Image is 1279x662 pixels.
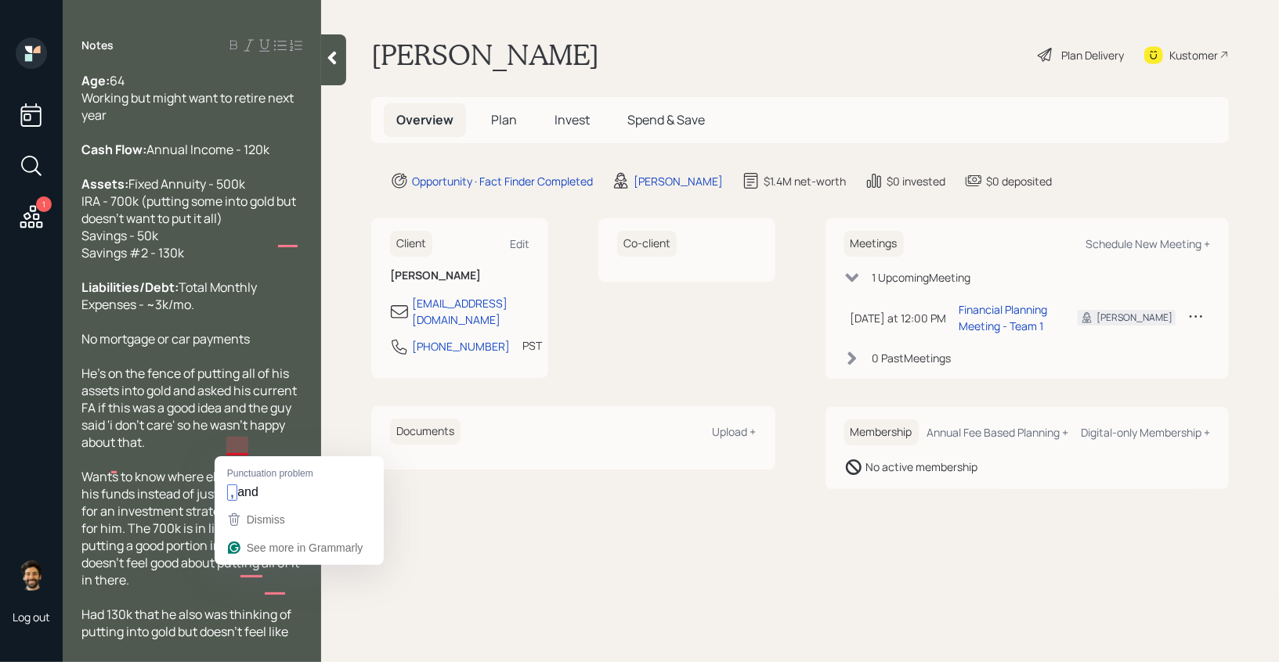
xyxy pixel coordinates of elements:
[873,350,952,366] div: 0 Past Meeting s
[81,72,296,124] span: 64 Working but might want to retire next year
[390,419,461,444] h6: Documents
[959,301,1053,334] div: Financial Planning Meeting - Team 1
[390,269,529,282] h6: [PERSON_NAME]
[1169,47,1218,63] div: Kustomer
[844,419,919,445] h6: Membership
[1061,47,1124,63] div: Plan Delivery
[522,337,542,354] div: PST
[844,231,904,257] h6: Meetings
[16,559,47,591] img: eric-schwartz-headshot.png
[396,111,453,128] span: Overview
[927,425,1068,440] div: Annual Fee Based Planning +
[851,310,947,326] div: [DATE] at 12:00 PM
[146,141,269,158] span: Annual Income - 120k
[13,610,50,624] div: Log out
[627,111,705,128] span: Spend & Save
[1086,236,1210,251] div: Schedule New Meeting +
[866,459,978,475] div: No active membership
[873,269,971,286] div: 1 Upcoming Meeting
[617,231,677,257] h6: Co-client
[81,330,250,347] span: No mortgage or car payments
[412,173,593,189] div: Opportunity · Fact Finder Completed
[634,173,723,189] div: [PERSON_NAME]
[81,72,110,89] span: Age:
[1097,311,1172,325] div: [PERSON_NAME]
[412,295,529,328] div: [EMAIL_ADDRESS][DOMAIN_NAME]
[764,173,846,189] div: $1.4M net-worth
[81,38,114,53] label: Notes
[390,231,432,257] h6: Client
[1081,425,1210,440] div: Digital-only Membership +
[81,175,298,261] span: Fixed Annuity - 500k IRA - 700k (putting some into gold but doesn't want to put it all) Savings -...
[81,365,299,451] span: He's on the fence of putting all of his assets into gold and asked his current FA if this was a g...
[81,175,128,192] span: Assets:
[81,279,179,296] span: Liabilities/Debt:
[555,111,590,128] span: Invest
[412,338,510,354] div: [PHONE_NUMBER]
[510,236,529,251] div: Edit
[81,279,259,313] span: Total Monthly Expenses - ~3k/mo.
[491,111,517,128] span: Plan
[81,141,146,158] span: Cash Flow:
[887,173,945,189] div: $0 invested
[36,196,52,212] div: 1
[986,173,1052,189] div: $0 deposited
[371,38,599,72] h1: [PERSON_NAME]
[81,468,302,588] span: Wants to know where else can he put his funds instead of just gold? Looking for an investment str...
[713,424,757,439] div: Upload +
